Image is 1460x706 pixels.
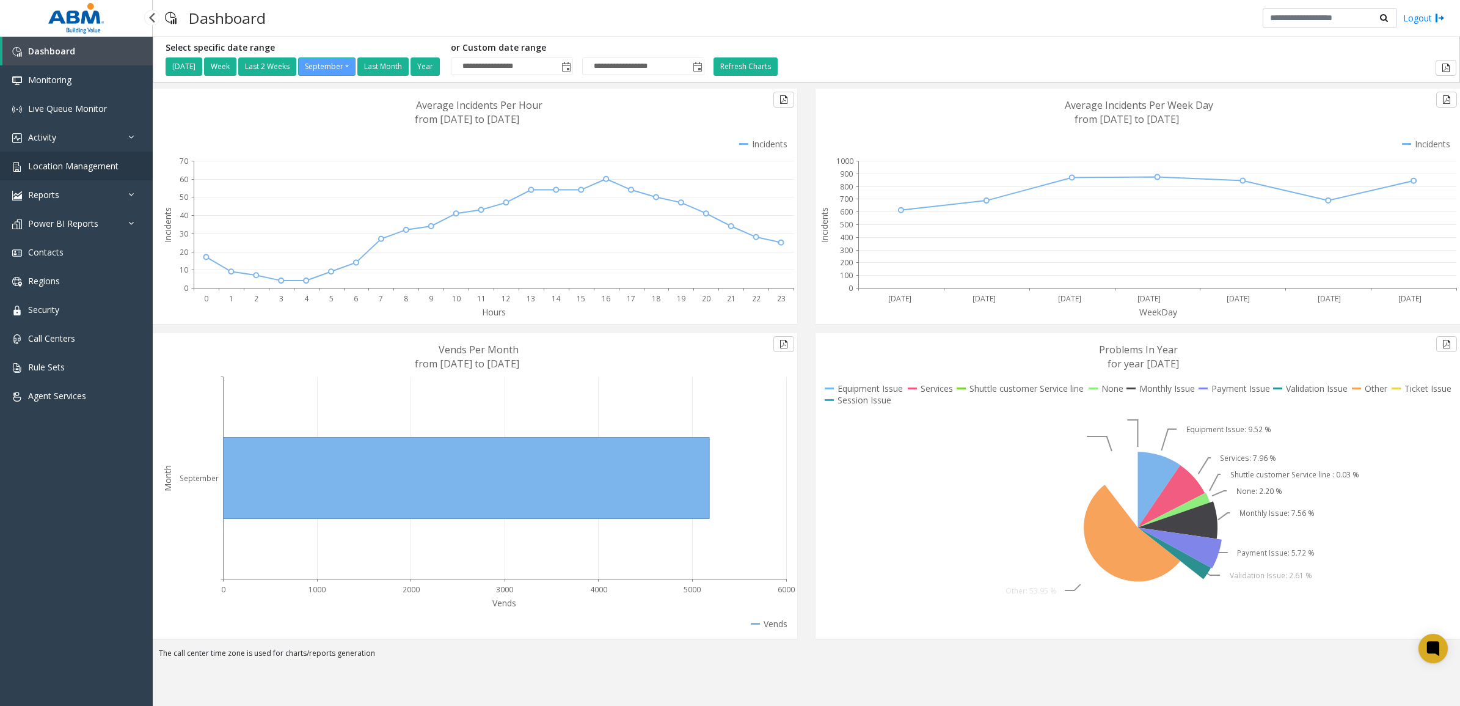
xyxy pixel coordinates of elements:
[2,37,153,65] a: Dashboard
[652,293,660,304] text: 18
[1230,570,1312,581] text: Validation Issue: 2.61 %
[28,160,119,172] span: Location Management
[577,293,585,304] text: 15
[304,293,309,304] text: 4
[1436,336,1457,352] button: Export to pdf
[1186,424,1271,435] text: Equipment Issue: 9.52 %
[28,45,75,57] span: Dashboard
[1137,293,1161,304] text: [DATE]
[482,306,506,318] text: Hours
[727,293,735,304] text: 21
[238,57,296,76] button: Last 2 Weeks
[12,334,22,344] img: 'icon'
[180,192,188,202] text: 50
[819,207,830,243] text: Incidents
[12,76,22,86] img: 'icon'
[153,648,1460,665] div: The call center time zone is used for charts/reports generation
[28,189,59,200] span: Reports
[28,218,98,229] span: Power BI Reports
[180,229,188,239] text: 30
[308,584,326,595] text: 1000
[684,584,701,595] text: 5000
[354,293,358,304] text: 6
[840,194,853,204] text: 700
[279,293,283,304] text: 3
[12,306,22,315] img: 'icon'
[752,293,761,304] text: 22
[416,98,542,112] text: Average Incidents Per Hour
[12,248,22,258] img: 'icon'
[180,473,219,484] text: September
[12,219,22,229] img: 'icon'
[702,293,710,304] text: 20
[1435,12,1445,24] img: logout
[714,57,778,76] button: Refresh Charts
[12,133,22,143] img: 'icon'
[28,275,60,287] span: Regions
[840,245,853,256] text: 300
[1227,293,1250,304] text: [DATE]
[590,584,607,595] text: 4000
[28,103,107,114] span: Live Queue Monitor
[840,182,853,192] text: 800
[229,293,233,304] text: 1
[204,57,236,76] button: Week
[12,277,22,287] img: 'icon'
[836,156,853,166] text: 1000
[840,207,853,217] text: 600
[183,3,272,33] h3: Dashboard
[415,112,519,126] text: from [DATE] to [DATE]
[357,57,409,76] button: Last Month
[12,191,22,200] img: 'icon'
[329,293,334,304] text: 5
[28,390,86,402] span: Agent Services
[1006,586,1057,596] text: Other: 53.95 %
[1403,12,1445,24] a: Logout
[973,293,996,304] text: [DATE]
[1398,293,1422,304] text: [DATE]
[1239,508,1315,518] text: Monthly Issue: 7.56 %
[452,293,461,304] text: 10
[28,246,64,258] span: Contacts
[602,293,610,304] text: 16
[166,57,202,76] button: [DATE]
[840,270,853,281] text: 100
[552,293,561,304] text: 14
[28,333,75,344] span: Call Centers
[1058,293,1081,304] text: [DATE]
[1220,453,1276,463] text: Services: 7.96 %
[204,293,208,304] text: 0
[1318,293,1341,304] text: [DATE]
[180,210,188,221] text: 40
[404,293,408,304] text: 8
[559,58,572,75] span: Toggle popup
[627,293,635,304] text: 17
[28,131,56,143] span: Activity
[379,293,383,304] text: 7
[840,257,853,268] text: 200
[439,343,519,356] text: Vends Per Month
[180,247,188,257] text: 20
[451,43,704,53] h5: or Custom date range
[690,58,704,75] span: Toggle popup
[527,293,535,304] text: 13
[28,361,65,373] span: Rule Sets
[184,283,188,293] text: 0
[28,74,71,86] span: Monitoring
[1139,306,1178,318] text: WeekDay
[298,57,356,76] button: September
[162,207,173,243] text: Incidents
[165,3,177,33] img: pageIcon
[28,304,59,315] span: Security
[492,597,516,609] text: Vends
[496,584,513,595] text: 3000
[1075,112,1179,126] text: from [DATE] to [DATE]
[777,293,786,304] text: 23
[778,584,795,595] text: 6000
[677,293,685,304] text: 19
[403,584,420,595] text: 2000
[12,105,22,114] img: 'icon'
[411,57,440,76] button: Year
[162,465,173,491] text: Month
[477,293,486,304] text: 11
